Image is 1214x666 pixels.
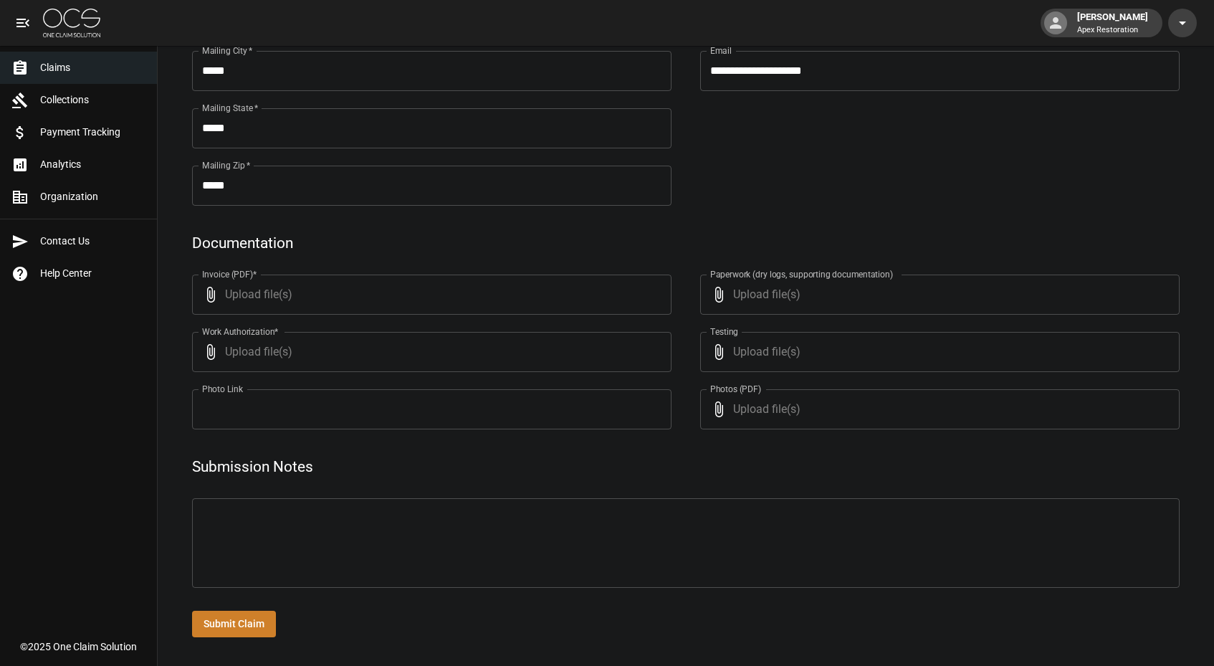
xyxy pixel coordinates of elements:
[192,611,276,637] button: Submit Claim
[225,332,633,372] span: Upload file(s)
[202,383,243,395] label: Photo Link
[20,639,137,654] div: © 2025 One Claim Solution
[733,275,1141,315] span: Upload file(s)
[202,325,279,338] label: Work Authorization*
[1071,10,1154,36] div: [PERSON_NAME]
[40,125,145,140] span: Payment Tracking
[202,159,251,171] label: Mailing Zip
[225,275,633,315] span: Upload file(s)
[202,44,253,57] label: Mailing City
[710,383,761,395] label: Photos (PDF)
[733,332,1141,372] span: Upload file(s)
[40,92,145,108] span: Collections
[1077,24,1148,37] p: Apex Restoration
[43,9,100,37] img: ocs-logo-white-transparent.png
[202,268,257,280] label: Invoice (PDF)*
[40,157,145,172] span: Analytics
[710,268,893,280] label: Paperwork (dry logs, supporting documentation)
[202,102,258,114] label: Mailing State
[40,234,145,249] span: Contact Us
[733,389,1141,429] span: Upload file(s)
[9,9,37,37] button: open drawer
[710,325,738,338] label: Testing
[40,266,145,281] span: Help Center
[40,189,145,204] span: Organization
[40,60,145,75] span: Claims
[710,44,732,57] label: Email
